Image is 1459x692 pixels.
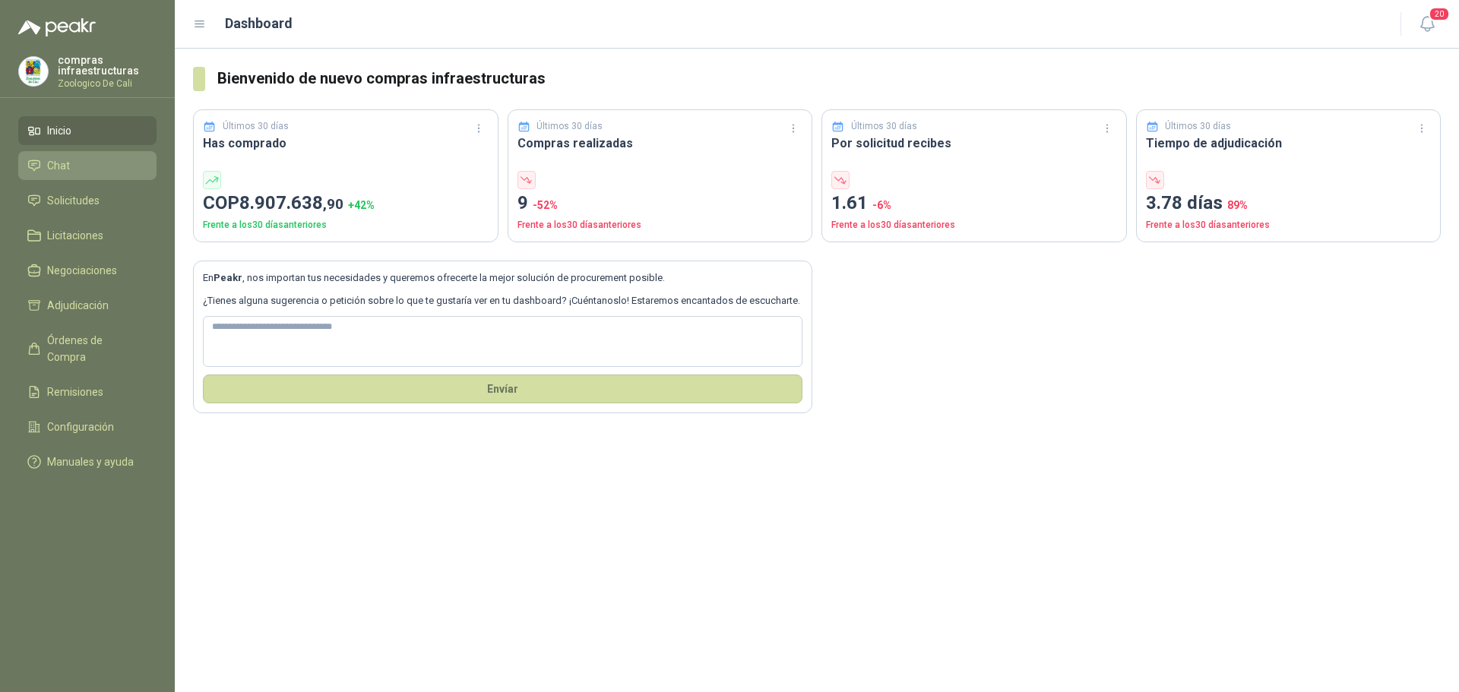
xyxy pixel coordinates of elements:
button: Envíar [203,374,802,403]
span: Configuración [47,419,114,435]
a: Chat [18,151,157,180]
p: Últimos 30 días [1165,119,1231,134]
span: Chat [47,157,70,174]
p: 9 [517,189,803,218]
span: -52 % [533,199,558,211]
h1: Dashboard [225,13,293,34]
span: Negociaciones [47,262,117,279]
h3: Has comprado [203,134,489,153]
p: ¿Tienes alguna sugerencia o petición sobre lo que te gustaría ver en tu dashboard? ¡Cuéntanoslo! ... [203,293,802,308]
a: Licitaciones [18,221,157,250]
h3: Por solicitud recibes [831,134,1117,153]
span: Remisiones [47,384,103,400]
a: Inicio [18,116,157,145]
p: Frente a los 30 días anteriores [831,218,1117,232]
span: -6 % [872,199,891,211]
p: Frente a los 30 días anteriores [517,218,803,232]
img: Logo peakr [18,18,96,36]
a: Solicitudes [18,186,157,215]
a: Adjudicación [18,291,157,320]
span: Licitaciones [47,227,103,244]
p: COP [203,189,489,218]
a: Configuración [18,412,157,441]
p: compras infraestructuras [58,55,157,76]
span: Órdenes de Compra [47,332,142,365]
p: Últimos 30 días [223,119,289,134]
p: Últimos 30 días [851,119,917,134]
h3: Bienvenido de nuevo compras infraestructuras [217,67,1441,90]
a: Remisiones [18,378,157,406]
span: Manuales y ayuda [47,453,134,470]
p: En , nos importan tus necesidades y queremos ofrecerte la mejor solución de procurement posible. [203,270,802,286]
p: Zoologico De Cali [58,79,157,88]
p: 3.78 días [1146,189,1432,218]
p: 1.61 [831,189,1117,218]
a: Manuales y ayuda [18,447,157,476]
span: Adjudicación [47,297,109,314]
h3: Tiempo de adjudicación [1146,134,1432,153]
p: Últimos 30 días [536,119,603,134]
b: Peakr [214,272,242,283]
p: Frente a los 30 días anteriores [203,218,489,232]
span: 89 % [1227,199,1248,211]
h3: Compras realizadas [517,134,803,153]
span: ,90 [323,195,343,213]
span: Solicitudes [47,192,100,209]
span: + 42 % [348,199,375,211]
button: 20 [1413,11,1441,38]
img: Company Logo [19,57,48,86]
span: 20 [1429,7,1450,21]
span: 8.907.638 [239,192,343,213]
a: Negociaciones [18,256,157,285]
span: Inicio [47,122,71,139]
p: Frente a los 30 días anteriores [1146,218,1432,232]
a: Órdenes de Compra [18,326,157,371]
